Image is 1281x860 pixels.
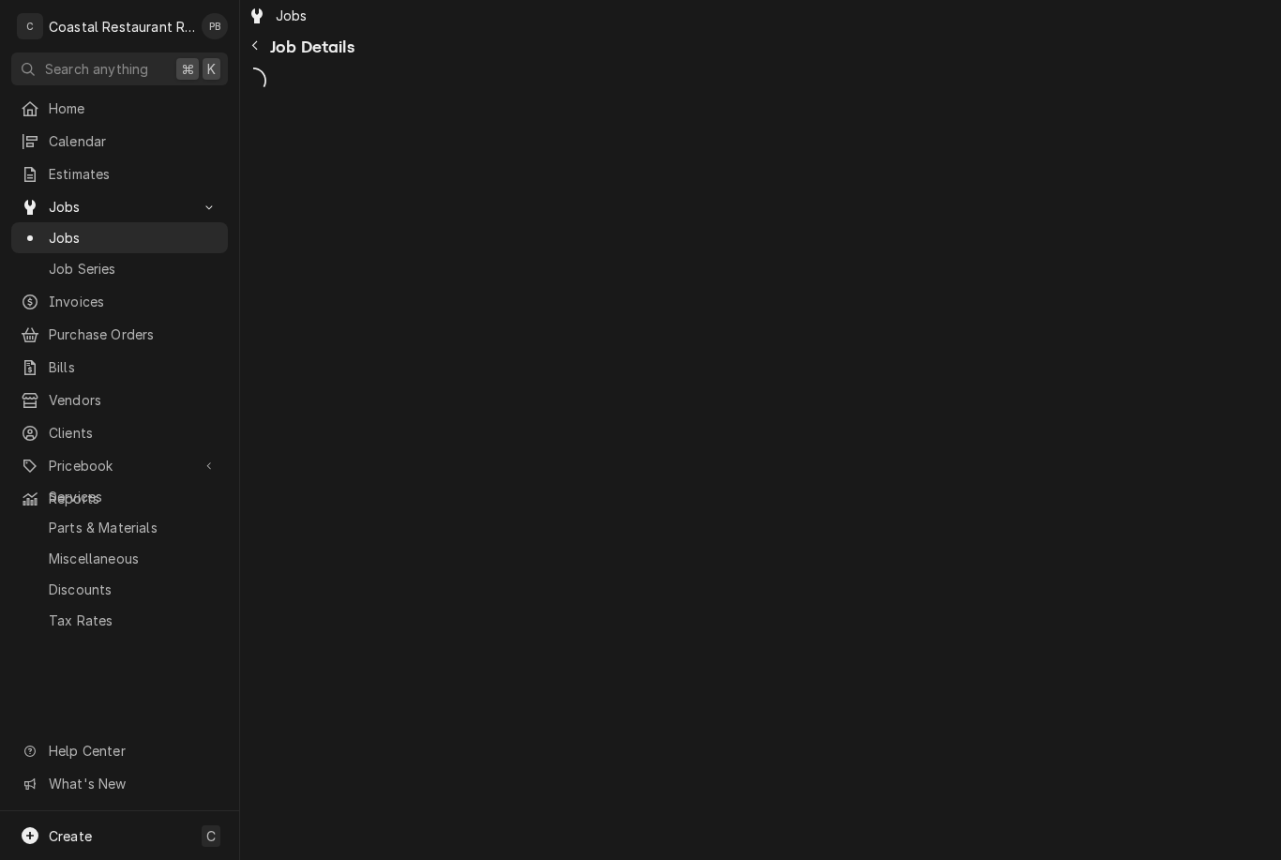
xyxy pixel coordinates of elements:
[11,512,228,543] a: Parts & Materials
[11,286,228,317] a: Invoices
[11,222,228,253] a: Jobs
[49,390,219,410] span: Vendors
[11,385,228,415] a: Vendors
[276,6,308,25] span: Jobs
[49,357,219,377] span: Bills
[11,417,228,448] a: Clients
[49,259,219,279] span: Job Series
[49,741,217,761] span: Help Center
[49,292,219,311] span: Invoices
[49,228,219,248] span: Jobs
[17,13,43,39] div: C
[11,319,228,350] a: Purchase Orders
[11,126,228,157] a: Calendar
[49,611,219,630] span: Tax Rates
[49,164,219,184] span: Estimates
[11,450,228,481] a: Go to Pricebook
[207,59,216,79] span: K
[49,580,219,599] span: Discounts
[11,481,228,512] a: Services
[49,131,219,151] span: Calendar
[11,483,228,514] a: Reports
[11,158,228,189] a: Estimates
[49,828,92,844] span: Create
[49,423,219,443] span: Clients
[11,53,228,85] button: Search anything⌘K
[49,549,219,568] span: Miscellaneous
[240,31,270,61] button: Navigate back
[49,324,219,344] span: Purchase Orders
[11,735,228,766] a: Go to Help Center
[270,38,354,56] span: Job Details
[49,518,219,537] span: Parts & Materials
[202,13,228,39] div: PB
[49,17,196,37] div: Coastal Restaurant Repair
[11,191,228,222] a: Go to Jobs
[11,543,228,574] a: Miscellaneous
[11,352,228,383] a: Bills
[49,98,219,118] span: Home
[181,59,194,79] span: ⌘
[45,59,148,79] span: Search anything
[49,456,190,475] span: Pricebook
[11,253,228,284] a: Job Series
[49,197,190,217] span: Jobs
[11,574,228,605] a: Discounts
[206,826,216,846] span: C
[11,768,228,799] a: Go to What's New
[49,774,217,793] span: What's New
[202,13,228,39] div: Phill Blush's Avatar
[240,65,266,97] span: Loading...
[11,93,228,124] a: Home
[49,489,219,508] span: Reports
[11,605,228,636] a: Tax Rates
